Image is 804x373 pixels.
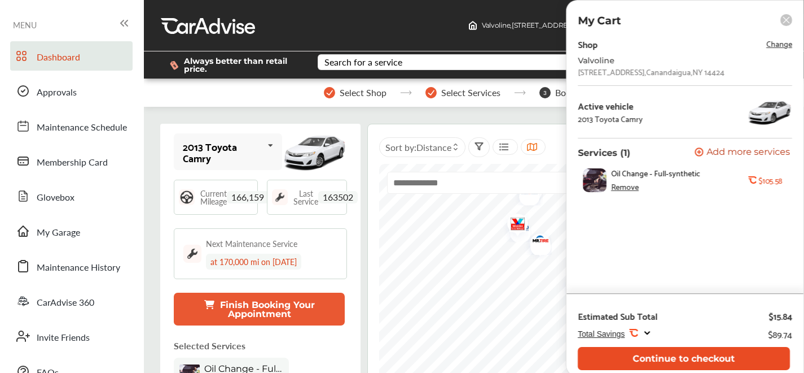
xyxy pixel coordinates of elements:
[184,57,300,73] span: Always better than retail price.
[560,270,588,294] div: Map marker
[10,41,133,71] a: Dashboard
[766,37,792,50] span: Change
[37,261,120,275] span: Maintenance History
[37,296,94,310] span: CarAdvise 360
[578,14,621,27] p: My Cart
[324,87,335,98] img: stepper-checkmark.b5569197.svg
[561,268,590,302] img: check-icon.521c8815.svg
[768,326,792,341] div: $89.74
[539,87,551,98] span: 3
[10,251,133,281] a: Maintenance History
[10,322,133,351] a: Invite Friends
[578,329,625,339] span: Total Savings
[37,331,90,345] span: Invite Friends
[441,88,500,98] span: Select Services
[13,20,37,29] span: MENU
[522,231,550,255] div: Map marker
[482,21,654,29] span: Valvoline , [STREET_ADDRESS] Canandaigua , NY 14424
[385,141,451,154] span: Sort by :
[10,287,133,316] a: CarAdvise 360
[174,339,245,352] p: Selected Services
[560,270,590,294] img: logo-monro.png
[174,293,345,326] button: Finish Booking Your Appointment
[10,111,133,141] a: Maintenance Schedule
[170,60,178,70] img: dollor_label_vector.a70140d1.svg
[499,208,529,244] img: logo-valvoline.png
[400,90,412,95] img: stepper-arrow.e24c07c6.svg
[37,225,80,240] span: My Garage
[179,189,195,205] img: steering_logo
[10,76,133,106] a: Approvals
[272,189,288,205] img: maintenance_logo
[425,87,437,98] img: stepper-checkmark.b5569197.svg
[522,231,552,255] img: logo-mrtire.png
[768,310,792,322] div: $15.84
[578,36,597,51] div: Shop
[521,228,550,260] div: Map marker
[695,148,792,158] a: Add more services
[521,228,551,260] img: logo-mopar.png
[583,168,607,192] img: oil-change-thumb.jpg
[561,268,590,302] div: Map marker
[416,141,451,154] span: Distance
[340,88,386,98] span: Select Shop
[578,148,630,158] p: Services (1)
[183,141,263,163] div: 2013 Toyota Camry
[468,21,477,30] img: header-home-logo.8d720a4f.svg
[200,189,227,205] span: Current Mileage
[10,146,133,176] a: Membership Card
[578,56,758,65] div: Valvoline
[37,50,80,65] span: Dashboard
[499,208,527,244] div: Map marker
[37,120,127,135] span: Maintenance Schedule
[293,189,318,205] span: Last Service
[695,148,790,158] button: Add more services
[324,58,402,67] div: Search for a service
[759,176,783,185] b: $105.58
[578,114,643,123] div: 2013 Toyota Camry
[555,88,630,98] span: Book Appointment
[514,90,526,95] img: stepper-arrow.e24c07c6.svg
[578,67,724,76] div: [STREET_ADDRESS] , Canandaigua , NY 14424
[282,127,347,176] img: mobile_8755_st0640_046.jpg
[206,254,301,270] div: at 170,000 mi on [DATE]
[578,347,790,370] button: Continue to checkout
[227,191,269,203] span: 166,159
[706,148,790,158] span: Add more services
[183,245,201,263] img: maintenance_logo
[578,101,643,111] div: Active vehicle
[37,190,74,205] span: Glovebox
[318,191,358,203] span: 163502
[10,181,133,211] a: Glovebox
[10,216,133,246] a: My Garage
[37,155,108,170] span: Membership Card
[578,310,657,322] div: Estimated Sub Total
[611,182,639,191] div: Remove
[747,95,792,129] img: 8755_st0640_046.jpg
[37,85,77,100] span: Approvals
[611,168,700,177] span: Oil Change - Full-synthetic
[206,238,297,249] div: Next Maintenance Service
[502,218,530,242] div: Map marker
